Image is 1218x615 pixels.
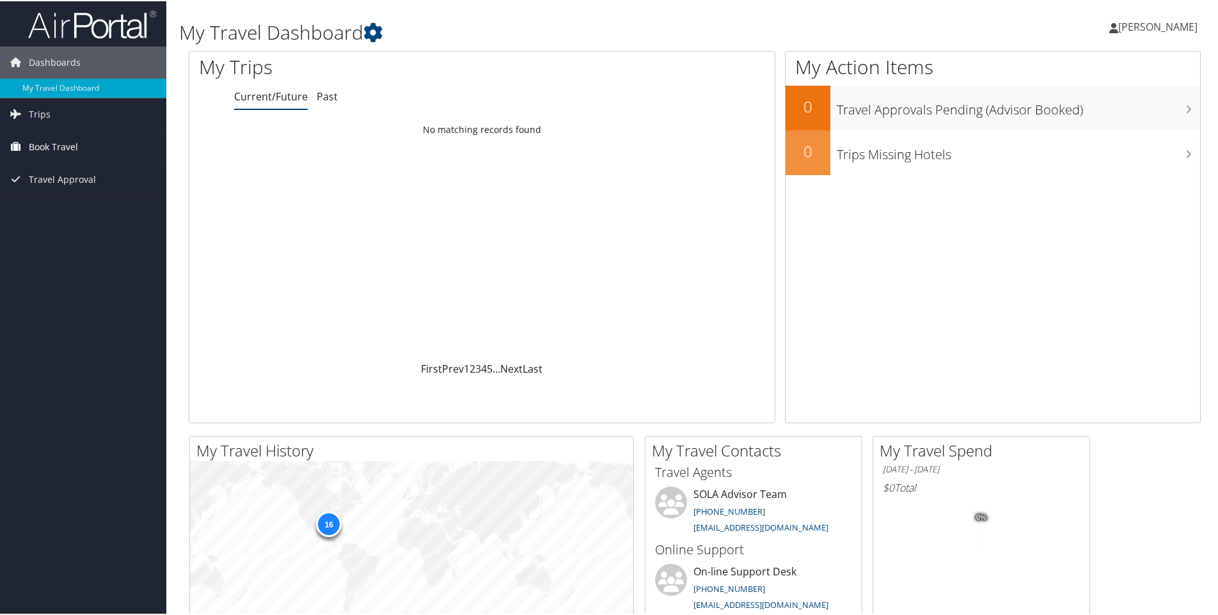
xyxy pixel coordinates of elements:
h2: 0 [786,139,830,161]
a: 0Travel Approvals Pending (Advisor Booked) [786,84,1200,129]
a: [EMAIL_ADDRESS][DOMAIN_NAME] [693,520,828,532]
a: [EMAIL_ADDRESS][DOMAIN_NAME] [693,598,828,609]
a: 5 [487,361,493,375]
h2: My Travel Spend [880,439,1089,460]
span: $0 [883,479,894,494]
h3: Travel Approvals Pending (Advisor Booked) [837,93,1200,118]
h2: My Travel History [196,439,633,460]
a: 2 [470,361,475,375]
span: Trips [29,97,51,129]
a: [PERSON_NAME] [1109,6,1210,45]
a: 0Trips Missing Hotels [786,129,1200,174]
a: Next [500,361,523,375]
h2: My Travel Contacts [652,439,862,460]
h1: My Action Items [786,52,1200,79]
a: [PHONE_NUMBER] [693,582,765,593]
span: Dashboards [29,45,81,77]
a: Current/Future [234,88,308,102]
a: 3 [475,361,481,375]
a: [PHONE_NUMBER] [693,504,765,516]
h1: My Trips [199,52,521,79]
li: SOLA Advisor Team [649,485,858,538]
span: Travel Approval [29,162,96,194]
h6: Total [883,479,1080,494]
span: Book Travel [29,130,78,162]
h1: My Travel Dashboard [179,18,867,45]
li: On-line Support Desk [649,563,858,615]
h3: Travel Agents [655,462,852,480]
h3: Trips Missing Hotels [837,138,1200,162]
h3: Online Support [655,540,852,557]
a: First [421,361,442,375]
span: … [493,361,500,375]
a: 1 [464,361,470,375]
tspan: 0% [976,513,986,520]
h2: 0 [786,95,830,116]
a: Past [317,88,338,102]
img: airportal-logo.png [28,8,156,38]
h6: [DATE] - [DATE] [883,462,1080,474]
a: Last [523,361,542,375]
span: [PERSON_NAME] [1118,19,1198,33]
td: No matching records found [189,117,775,140]
div: 16 [316,510,342,536]
a: Prev [442,361,464,375]
a: 4 [481,361,487,375]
